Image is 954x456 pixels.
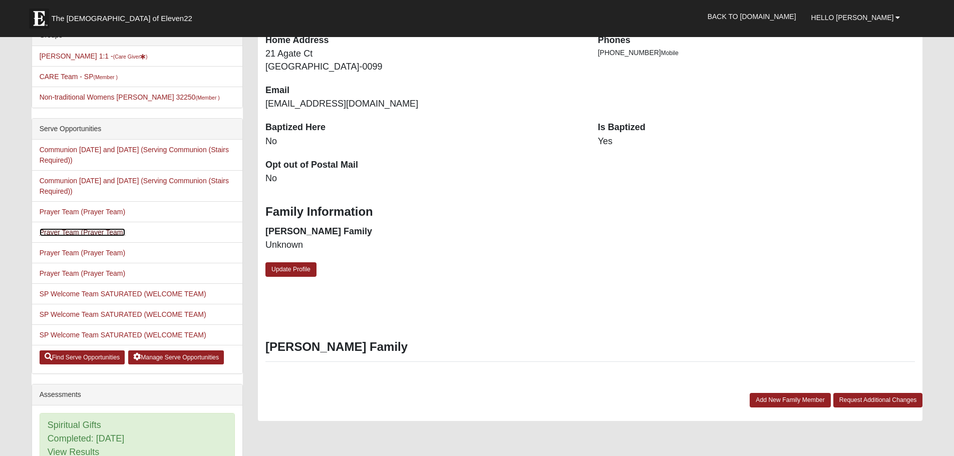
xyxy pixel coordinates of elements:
a: Prayer Team (Prayer Team) [40,249,125,257]
a: SP Welcome Team SATURATED (WELCOME TEAM) [40,331,206,339]
dt: Home Address [265,34,583,47]
a: Manage Serve Opportunities [128,350,224,364]
a: Back to [DOMAIN_NAME] [700,4,804,29]
a: Non-traditional Womens [PERSON_NAME] 32250(Member ) [40,93,220,101]
span: Hello [PERSON_NAME] [811,14,894,22]
dt: Email [265,84,583,97]
dd: 21 Agate Ct [GEOGRAPHIC_DATA]-0099 [265,48,583,73]
small: (Member ) [195,95,219,101]
a: Prayer Team (Prayer Team) [40,208,125,216]
a: Hello [PERSON_NAME] [804,5,908,30]
dt: Phones [598,34,915,47]
dd: Yes [598,135,915,148]
dd: Unknown [265,239,583,252]
a: Request Additional Changes [833,393,923,407]
span: The [DEMOGRAPHIC_DATA] of Eleven22 [52,14,192,24]
a: SP Welcome Team SATURATED (WELCOME TEAM) [40,290,206,298]
dt: Is Baptized [598,121,915,134]
a: [PERSON_NAME] 1:1 -(Care Giver) [40,52,148,60]
img: Eleven22 logo [29,9,49,29]
a: Prayer Team (Prayer Team) [40,269,125,277]
div: Assessments [32,384,242,405]
dd: [EMAIL_ADDRESS][DOMAIN_NAME] [265,98,583,111]
small: (Member ) [94,74,118,80]
a: CARE Team - SP(Member ) [40,73,118,81]
a: Communion [DATE] and [DATE] (Serving Communion (Stairs Required)) [40,177,229,195]
dt: Opt out of Postal Mail [265,159,583,172]
dd: No [265,135,583,148]
a: SP Welcome Team SATURATED (WELCOME TEAM) [40,310,206,318]
h3: [PERSON_NAME] Family [265,340,915,354]
a: Update Profile [265,262,316,277]
a: Communion [DATE] and [DATE] (Serving Communion (Stairs Required)) [40,146,229,164]
a: Prayer Team (Prayer Team) [40,228,125,236]
a: Find Serve Opportunities [40,350,125,364]
a: Add New Family Member [750,393,831,407]
dt: [PERSON_NAME] Family [265,225,583,238]
dt: Baptized Here [265,121,583,134]
a: The [DEMOGRAPHIC_DATA] of Eleven22 [24,4,224,29]
li: [PHONE_NUMBER] [598,48,915,58]
dd: No [265,172,583,185]
span: Mobile [661,50,679,57]
div: Serve Opportunities [32,119,242,140]
small: (Care Giver ) [113,54,148,60]
h3: Family Information [265,205,915,219]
